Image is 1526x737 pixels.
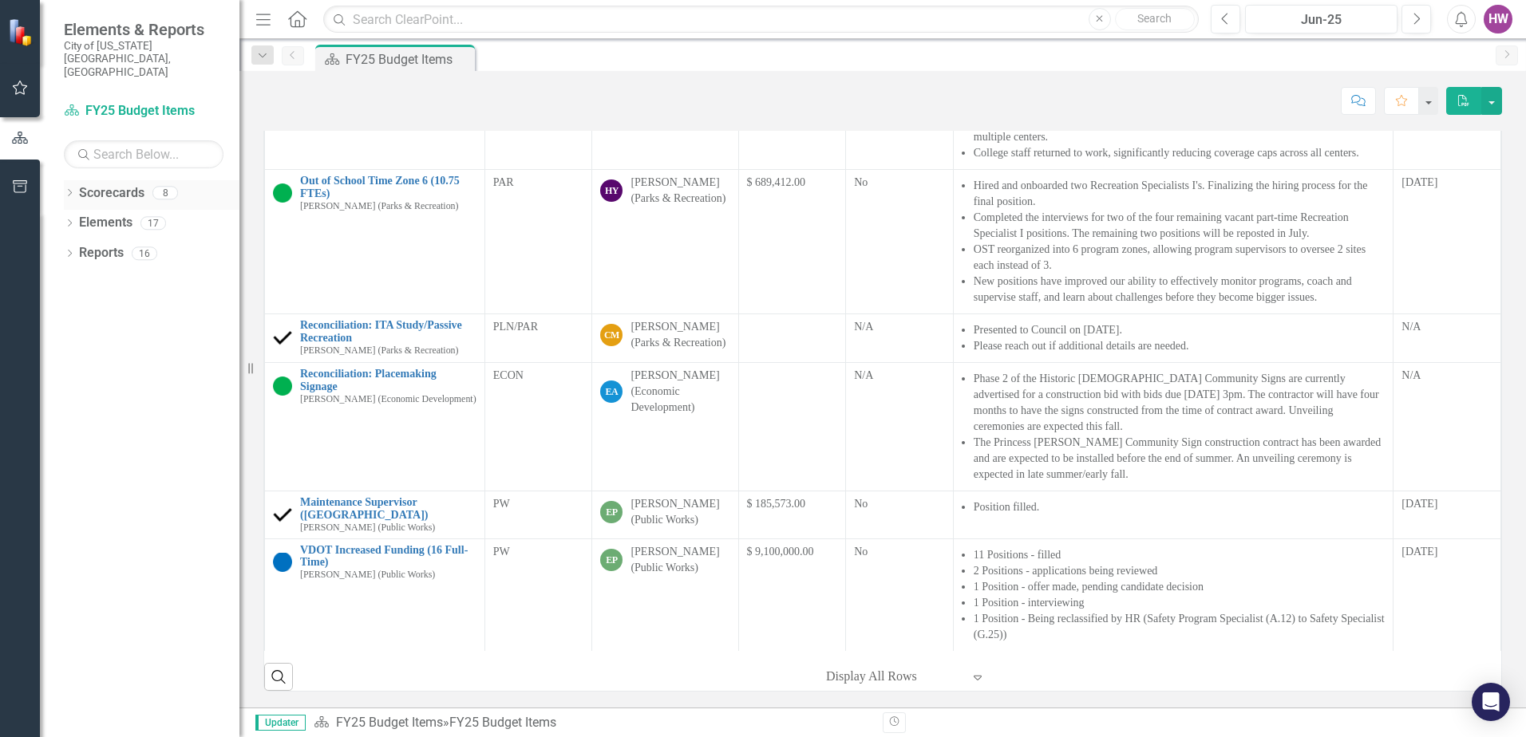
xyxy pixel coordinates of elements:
img: On Target [273,376,292,396]
img: On Target [273,183,292,203]
div: EP [600,501,623,523]
td: Double-Click to Edit Right Click for Context Menu [265,363,485,491]
button: Search [1115,8,1195,30]
span: [DATE] [1401,546,1437,558]
span: [DATE] [1401,176,1437,188]
small: [PERSON_NAME] (Parks & Recreation) [300,345,458,356]
td: Double-Click to Edit [953,538,1394,651]
td: Double-Click to Edit [953,491,1394,538]
span: PLN/PAR [493,321,538,333]
td: Double-Click to Edit Right Click for Context Menu [265,170,485,314]
div: EP [600,549,623,571]
div: [PERSON_NAME] (Public Works) [631,544,729,576]
span: Search [1137,12,1172,25]
span: No [854,546,868,558]
div: [PERSON_NAME] (Public Works) [631,496,729,528]
span: No [854,176,868,188]
input: Search ClearPoint... [323,6,1199,33]
div: Jun-25 [1251,10,1392,30]
div: HY [600,179,623,202]
td: Double-Click to Edit [1394,538,1501,651]
li: Completed the interviews for two of the four remaining vacant part-time Recreation Specialist I p... [974,210,1386,242]
li: 1 Position - interviewing [974,595,1386,611]
div: 16 [132,246,157,260]
div: N/A [1401,319,1492,335]
span: $ 185,573.00 [747,498,806,510]
button: HW [1484,5,1512,33]
div: EA [600,380,623,403]
td: Double-Click to Edit Right Click for Context Menu [265,491,485,538]
li: 1 Position - offer made, pending candidate decision [974,579,1386,595]
div: N/A [1401,368,1492,384]
button: Jun-25 [1245,5,1398,33]
td: Double-Click to Edit [1394,314,1501,363]
span: Elements & Reports [64,20,223,39]
a: Elements [79,214,132,232]
div: FY25 Budget Items [449,715,556,730]
a: Reconciliation: ITA Study/Passive Recreation [300,319,476,344]
td: Double-Click to Edit [1394,170,1501,314]
li: 2 Positions - applications being reviewed [974,563,1386,579]
li: Position filled. [974,499,1386,515]
input: Search Below... [64,140,223,168]
a: FY25 Budget Items [336,715,443,730]
img: Completed [273,328,292,347]
small: [PERSON_NAME] (Economic Development) [300,394,476,404]
span: Updater [255,715,306,731]
small: City of [US_STATE][GEOGRAPHIC_DATA], [GEOGRAPHIC_DATA] [64,39,223,78]
a: Out of School Time Zone 6 (10.75 FTEs) [300,175,476,199]
span: PAR [493,176,514,188]
td: Double-Click to Edit [953,363,1394,491]
a: Scorecards [79,184,144,203]
span: ECON [493,369,524,381]
div: [PERSON_NAME] (Parks & Recreation) [631,175,729,207]
td: Double-Click to Edit Right Click for Context Menu [265,538,485,651]
li: Presented to Council on [DATE]. [974,322,1386,338]
span: $ 689,412.00 [747,176,806,188]
small: [PERSON_NAME] (Public Works) [300,569,435,580]
div: CM [600,324,623,346]
small: [PERSON_NAME] (Parks & Recreation) [300,201,458,211]
td: Double-Click to Edit [1394,363,1501,491]
div: » [314,714,871,732]
span: $ 9,100,000.00 [747,546,814,558]
li: OST reorganized into 6 program zones, allowing program supervisors to oversee 2 sites each instea... [974,242,1386,274]
div: [PERSON_NAME] (Parks & Recreation) [631,319,729,351]
div: 8 [152,186,178,199]
span: PW [493,546,510,558]
a: Reconciliation: Placemaking Signage [300,368,476,392]
img: No Target Established [273,553,292,572]
span: N/A [854,369,873,381]
span: [DATE] [1401,498,1437,510]
li: Phase 2 of the Historic [DEMOGRAPHIC_DATA] Community Signs are currently advertised for a constru... [974,371,1386,435]
td: Double-Click to Edit [953,170,1394,314]
li: Hired and onboarded two Recreation Specialists I's. Finalizing the hiring process for the final p... [974,178,1386,210]
a: Reports [79,244,124,262]
span: No [854,498,868,510]
li: 1 Position - Being reclassified by HR (Safety Program Specialist (A.12) to Safety Specialist (G.25)) [974,611,1386,643]
li: 11 Positions - filled [974,547,1386,563]
td: Double-Click to Edit [953,314,1394,363]
span: PW [493,498,510,510]
div: [PERSON_NAME] (Economic Development) [631,368,729,416]
img: Completed [273,505,292,524]
div: FY25 Budget Items [346,49,471,69]
li: The Princess [PERSON_NAME] Community Sign construction contract has been awarded and are expected... [974,435,1386,483]
td: Double-Click to Edit [1394,491,1501,538]
td: Double-Click to Edit Right Click for Context Menu [265,314,485,363]
li: New positions have improved our ability to effectively monitor programs, coach and supervise staf... [974,274,1386,305]
a: Maintenance Supervisor ([GEOGRAPHIC_DATA]) [300,496,476,521]
li: Please reach out if additional details are needed. [974,338,1386,354]
a: FY25 Budget Items [64,102,223,120]
a: VDOT Increased Funding (16 Full-Time) [300,544,476,569]
span: N/A [854,321,873,333]
img: ClearPoint Strategy [8,18,36,46]
div: Open Intercom Messenger [1472,683,1510,721]
li: College staff returned to work, significantly reducing coverage caps across all centers. [974,145,1386,161]
div: 17 [140,216,166,230]
small: [PERSON_NAME] (Public Works) [300,522,435,533]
